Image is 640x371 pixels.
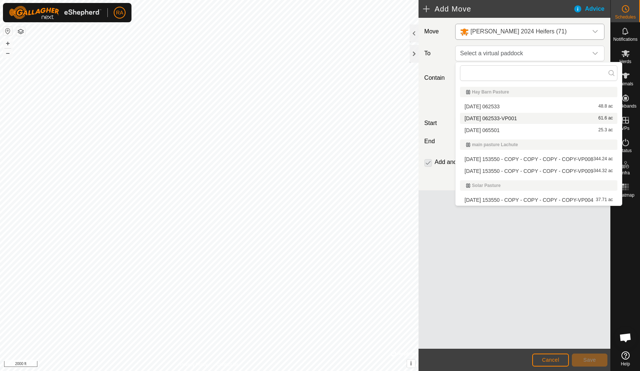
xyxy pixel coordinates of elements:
span: Notifications [613,37,637,42]
span: Neckbands [614,104,636,108]
span: RA [116,9,123,17]
span: Animals [617,82,633,86]
span: [PERSON_NAME] 2024 Heifers (71) [470,28,567,35]
ul: Option List [456,84,622,206]
div: dropdown trigger [588,46,603,61]
span: [DATE] 153550 - COPY - COPY - COPY - COPY-VP009 [464,168,593,174]
a: Open chat [614,326,637,349]
h2: Add Move [423,4,573,13]
li: 2025-08-10 062533-VP001 [460,113,617,124]
span: [DATE] 062533-VP001 [464,116,517,121]
span: 48.8 ac [598,104,613,109]
a: Help [611,348,640,369]
span: Harris 2024 Heifers [457,24,588,39]
div: main pasture Lachute [466,142,611,147]
span: Herds [619,59,631,64]
span: [DATE] 062533 [464,104,500,109]
span: 344.32 ac [593,168,613,174]
li: 2025-08-09 153550 - COPY - COPY - COPY - COPY-VP004 [460,194,617,206]
label: To [421,46,453,61]
span: Heatmap [616,193,634,197]
span: i [410,360,411,367]
li: 2025-08-11 065501 [460,125,617,136]
span: Save [583,357,596,363]
li: 2025-08-09 153550 - COPY - COPY - COPY - COPY-VP008 [460,154,617,165]
label: Contain [421,73,453,82]
span: Infra [621,171,630,175]
div: Advice [573,4,610,13]
span: Schedules [615,15,636,19]
span: [DATE] 153550 - COPY - COPY - COPY - COPY-VP008 [464,157,593,162]
span: [DATE] 153550 - COPY - COPY - COPY - COPY-VP004 [464,197,593,203]
div: dropdown trigger [588,24,603,39]
span: 37.71 ac [596,197,613,203]
button: i [407,359,415,368]
a: Privacy Policy [180,361,208,368]
span: 344.24 ac [593,157,613,162]
span: Select a virtual paddock [457,46,588,61]
label: End [421,137,453,146]
span: VPs [621,126,629,131]
button: + [3,39,12,48]
div: Hay Barn Pasture [466,90,611,94]
span: Help [621,362,630,366]
button: Map Layers [16,27,25,36]
span: Cancel [542,357,559,363]
span: Status [619,148,631,153]
label: Move [421,24,453,40]
span: 25.3 ac [598,128,613,133]
div: Solar Pasture [466,183,611,188]
button: Cancel [532,354,569,367]
label: Add another scheduled move [435,159,512,165]
span: [DATE] 065501 [464,128,500,133]
li: 2025-08-10 062533 [460,101,617,112]
img: Gallagher Logo [9,6,101,19]
a: Contact Us [216,361,238,368]
li: 2025-08-09 153550 - COPY - COPY - COPY - COPY-VP009 [460,165,617,177]
button: Save [572,354,607,367]
span: 61.6 ac [598,116,613,121]
label: Start [421,119,453,128]
button: Reset Map [3,27,12,36]
button: – [3,49,12,58]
